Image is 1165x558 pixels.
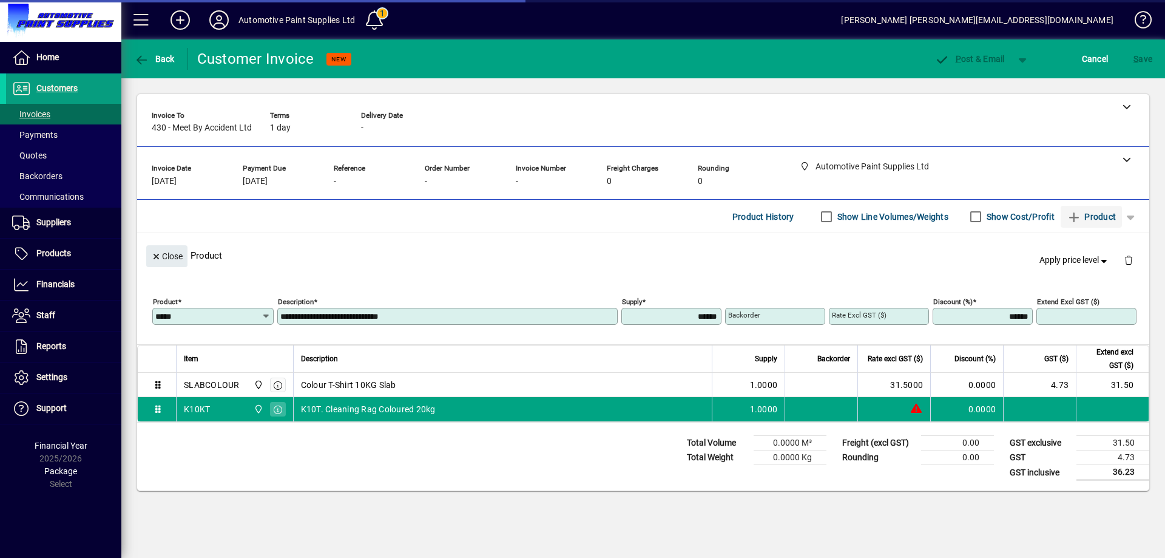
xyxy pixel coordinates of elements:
app-page-header-button: Delete [1114,254,1143,265]
td: 0.0000 M³ [754,436,826,451]
a: Home [6,43,121,73]
span: Settings [36,372,67,382]
a: Products [6,239,121,269]
span: [DATE] [243,177,268,186]
mat-label: Rate excl GST ($) [832,311,886,319]
span: Colour T-Shirt 10KG Slab [301,379,396,391]
span: Customers [36,83,78,93]
a: Knowledge Base [1126,2,1150,42]
div: SLABCOLOUR [184,379,240,391]
span: Rate excl GST ($) [868,352,923,366]
span: Financial Year [35,441,87,451]
span: Apply price level [1039,254,1110,267]
mat-label: Discount (%) [933,298,973,306]
td: 4.73 [1076,451,1149,465]
button: Product History [728,206,799,228]
span: Home [36,52,59,62]
span: Automotive Paint Supplies Ltd [251,403,265,416]
span: Supply [755,352,777,366]
td: Total Volume [681,436,754,451]
div: [PERSON_NAME] [PERSON_NAME][EMAIL_ADDRESS][DOMAIN_NAME] [841,10,1113,30]
div: Product [137,233,1149,277]
td: 31.50 [1076,373,1149,397]
span: Payments [12,130,58,140]
span: Back [134,54,175,64]
span: 430 - Meet By Accident Ltd [152,123,252,133]
span: S [1133,54,1138,64]
td: Freight (excl GST) [836,436,921,451]
span: Extend excl GST ($) [1084,345,1133,372]
a: Payments [6,124,121,145]
td: Total Weight [681,451,754,465]
mat-label: Extend excl GST ($) [1037,298,1099,306]
div: Customer Invoice [197,49,314,69]
a: Financials [6,270,121,300]
span: Support [36,403,67,413]
td: 4.73 [1003,373,1076,397]
span: Financials [36,279,75,289]
span: Automotive Paint Supplies Ltd [251,378,265,392]
td: 0.00 [921,451,994,465]
td: GST exclusive [1004,436,1076,451]
td: 31.50 [1076,436,1149,451]
span: Reports [36,341,66,351]
span: ave [1133,49,1152,69]
td: 0.00 [921,436,994,451]
span: 0 [607,177,612,186]
button: Profile [200,9,238,31]
span: 1.0000 [750,379,778,391]
label: Show Cost/Profit [984,211,1055,223]
mat-label: Description [278,298,314,306]
button: Back [131,48,178,70]
a: Support [6,393,121,424]
td: GST [1004,451,1076,465]
div: 31.5000 [865,379,923,391]
button: Add [161,9,200,31]
span: 1 day [270,123,291,133]
td: 0.0000 Kg [754,451,826,465]
span: Discount (%) [954,352,996,366]
a: Suppliers [6,208,121,238]
span: Package [44,466,77,476]
a: Staff [6,301,121,331]
span: NEW [331,55,346,63]
a: Reports [6,332,121,362]
span: Staff [36,310,55,320]
button: Delete [1114,245,1143,274]
td: GST inclusive [1004,465,1076,480]
a: Quotes [6,145,121,166]
span: 1.0000 [750,403,778,415]
button: Post & Email [928,48,1011,70]
span: [DATE] [152,177,177,186]
a: Settings [6,362,121,393]
span: - [334,177,336,186]
span: Description [301,352,338,366]
button: Close [146,245,187,267]
button: Save [1130,48,1155,70]
span: GST ($) [1044,352,1069,366]
span: K10T. Cleaning Rag Coloured 20kg [301,403,436,415]
label: Show Line Volumes/Weights [835,211,948,223]
span: Suppliers [36,217,71,227]
a: Invoices [6,104,121,124]
app-page-header-button: Back [121,48,188,70]
mat-label: Backorder [728,311,760,319]
span: Quotes [12,151,47,160]
span: - [361,123,363,133]
mat-label: Supply [622,298,642,306]
button: Product [1061,206,1122,228]
mat-label: Product [153,298,178,306]
span: Communications [12,192,84,202]
td: Rounding [836,451,921,465]
button: Apply price level [1035,250,1115,271]
div: Automotive Paint Supplies Ltd [238,10,355,30]
span: Products [36,248,71,258]
button: Cancel [1079,48,1112,70]
span: Product History [732,207,794,226]
span: Backorder [817,352,850,366]
td: 0.0000 [930,397,1003,421]
div: K10KT [184,403,210,415]
td: 36.23 [1076,465,1149,480]
span: Item [184,352,198,366]
span: - [516,177,518,186]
